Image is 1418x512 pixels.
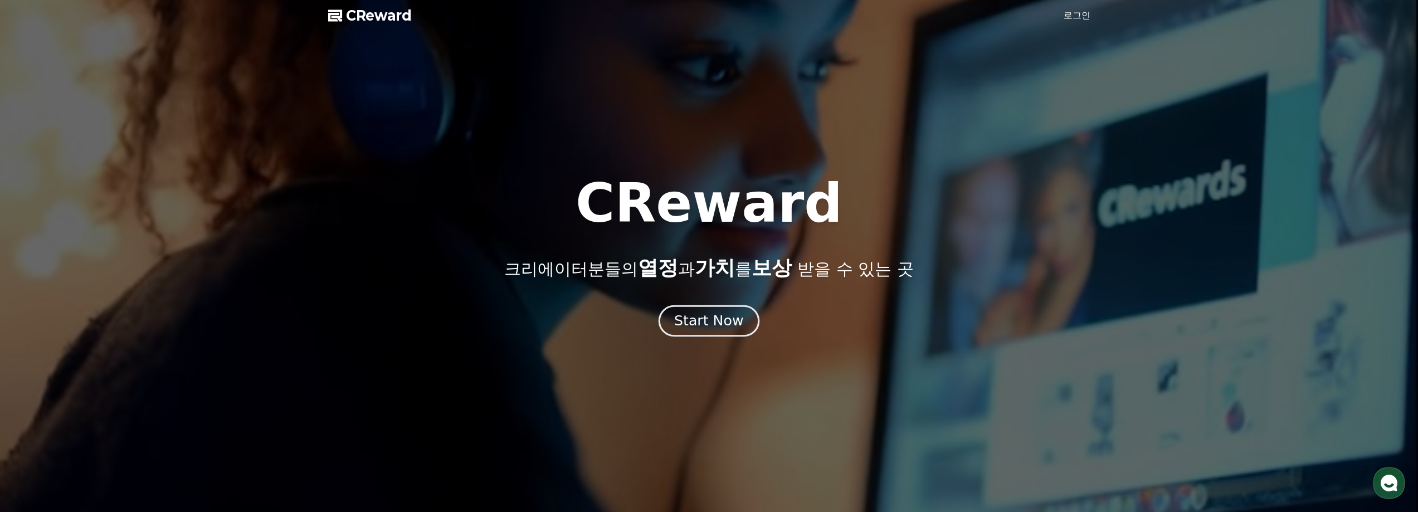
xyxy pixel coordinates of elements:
[346,7,412,25] span: CReward
[102,370,115,379] span: 대화
[35,370,42,379] span: 홈
[172,370,186,379] span: 설정
[328,7,412,25] a: CReward
[752,256,792,279] span: 보상
[3,353,74,381] a: 홈
[504,257,913,279] p: 크리에이터분들의 과 를 받을 수 있는 곳
[659,305,759,337] button: Start Now
[695,256,735,279] span: 가치
[1064,9,1090,22] a: 로그인
[74,353,144,381] a: 대화
[576,177,842,230] h1: CReward
[674,311,743,330] div: Start Now
[144,353,214,381] a: 설정
[638,256,678,279] span: 열정
[661,317,757,328] a: Start Now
